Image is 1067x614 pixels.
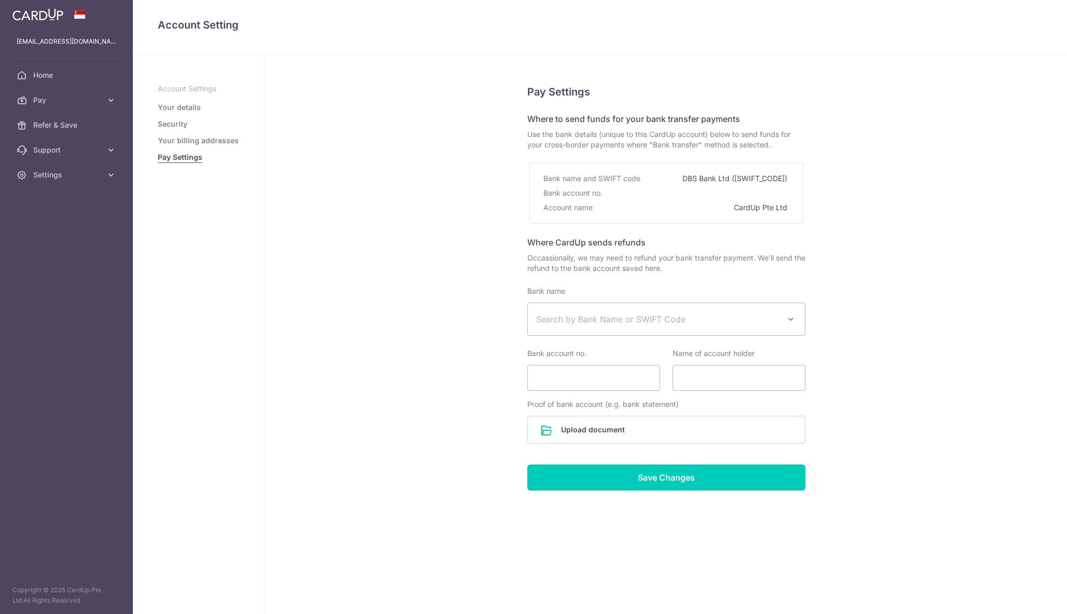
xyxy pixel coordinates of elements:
[12,8,63,21] img: CardUp
[158,135,239,146] a: Your billing addresses
[527,253,805,274] span: Occassionally, we may need to refund your bank transfer payment. We’ll send the refund to the ban...
[543,186,605,200] div: Bank account no.
[527,237,646,248] span: Where CardUp sends refunds
[33,170,102,180] span: Settings
[33,145,102,155] span: Support
[527,465,805,490] input: Save Changes
[527,129,805,150] span: Use the bank details (unique to this CardUp account) below to send funds for your cross-border pa...
[527,399,679,410] label: Proof of bank account (e.g. bank statement)
[33,70,102,80] span: Home
[536,313,780,325] span: Search by Bank Name or SWIFT Code
[734,200,789,215] div: CardUp Pte Ltd
[158,119,187,129] a: Security
[527,416,805,444] div: Upload document
[543,171,642,186] div: Bank name and SWIFT code
[527,348,586,359] label: Bank account no.
[33,95,102,105] span: Pay
[158,84,240,94] p: Account Settings
[527,114,740,124] span: Where to send funds for your bank transfer payments
[543,200,595,215] div: Account name
[17,36,116,47] p: [EMAIL_ADDRESS][DOMAIN_NAME]
[527,286,565,296] label: Bank name
[158,19,239,31] span: translation missing: en.refund_bank_accounts.show.title.account_setting
[33,120,102,130] span: Refer & Save
[682,171,789,186] div: DBS Bank Ltd ([SWIFT_CODE])
[673,348,755,359] label: Name of account holder
[158,102,201,113] a: Your details
[158,152,202,162] a: Pay Settings
[527,84,805,100] h5: Pay Settings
